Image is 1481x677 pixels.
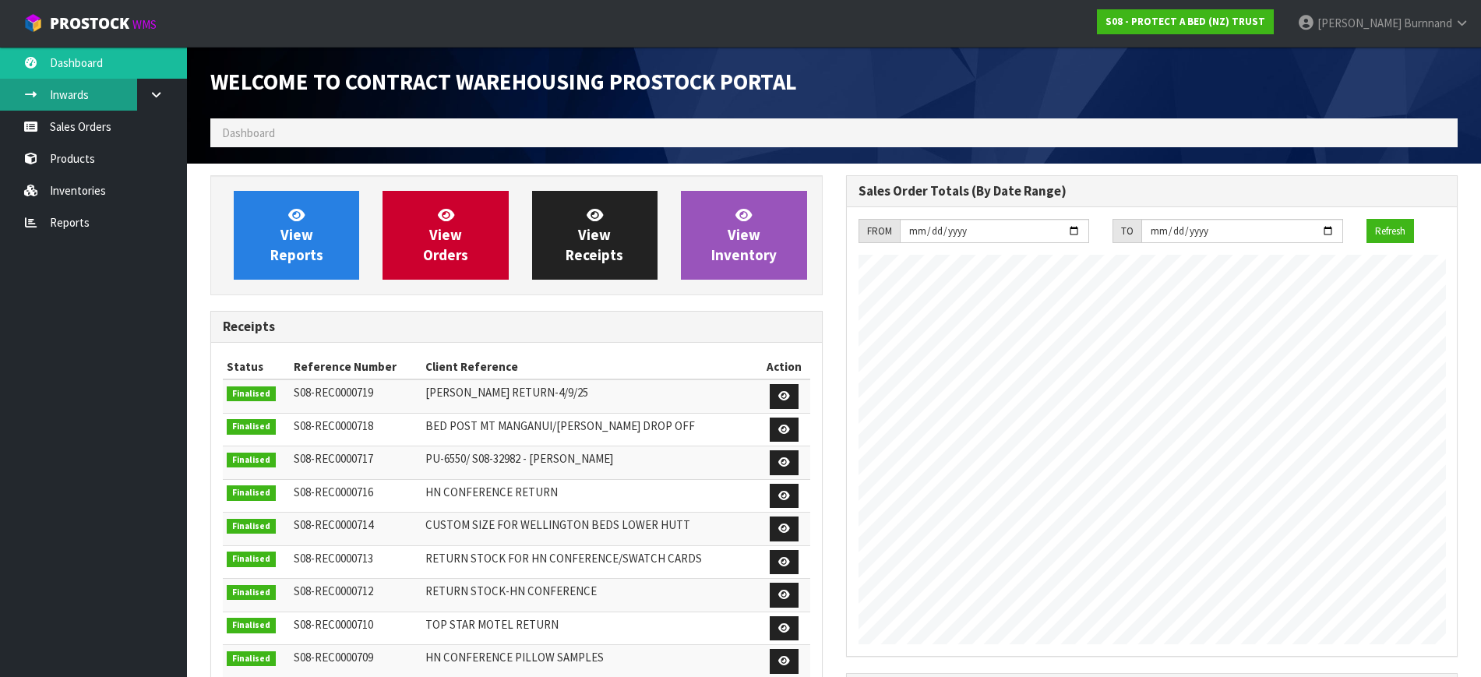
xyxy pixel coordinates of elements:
[294,385,373,400] span: S08-REC0000719
[425,650,604,665] span: HN CONFERENCE PILLOW SAMPLES
[425,418,695,433] span: BED POST MT MANGANUI/[PERSON_NAME] DROP OFF
[294,551,373,566] span: S08-REC0000713
[425,485,558,499] span: HN CONFERENCE RETURN
[681,191,806,280] a: ViewInventory
[383,191,508,280] a: ViewOrders
[425,517,690,532] span: CUSTOM SIZE FOR WELLINGTON BEDS LOWER HUTT
[759,354,809,379] th: Action
[423,206,468,264] span: View Orders
[227,552,276,567] span: Finalised
[227,386,276,402] span: Finalised
[227,419,276,435] span: Finalised
[294,451,373,466] span: S08-REC0000717
[425,584,597,598] span: RETURN STOCK-HN CONFERENCE
[1113,219,1141,244] div: TO
[1317,16,1402,30] span: [PERSON_NAME]
[227,485,276,501] span: Finalised
[425,385,588,400] span: [PERSON_NAME] RETURN-4/9/25
[859,184,1446,199] h3: Sales Order Totals (By Date Range)
[290,354,421,379] th: Reference Number
[711,206,777,264] span: View Inventory
[227,453,276,468] span: Finalised
[50,13,129,33] span: ProStock
[294,584,373,598] span: S08-REC0000712
[421,354,759,379] th: Client Reference
[223,354,290,379] th: Status
[1105,15,1265,28] strong: S08 - PROTECT A BED (NZ) TRUST
[223,319,810,334] h3: Receipts
[566,206,623,264] span: View Receipts
[532,191,658,280] a: ViewReceipts
[294,617,373,632] span: S08-REC0000710
[210,68,797,96] span: Welcome to Contract Warehousing ProStock Portal
[234,191,359,280] a: ViewReports
[23,13,43,33] img: cube-alt.png
[425,451,613,466] span: PU-6550/ S08-32982 - [PERSON_NAME]
[227,519,276,534] span: Finalised
[294,418,373,433] span: S08-REC0000718
[227,585,276,601] span: Finalised
[227,618,276,633] span: Finalised
[132,17,157,32] small: WMS
[425,551,702,566] span: RETURN STOCK FOR HN CONFERENCE/SWATCH CARDS
[859,219,900,244] div: FROM
[222,125,275,140] span: Dashboard
[294,517,373,532] span: S08-REC0000714
[227,651,276,667] span: Finalised
[425,617,559,632] span: TOP STAR MOTEL RETURN
[270,206,323,264] span: View Reports
[1404,16,1452,30] span: Burnnand
[294,650,373,665] span: S08-REC0000709
[294,485,373,499] span: S08-REC0000716
[1366,219,1414,244] button: Refresh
